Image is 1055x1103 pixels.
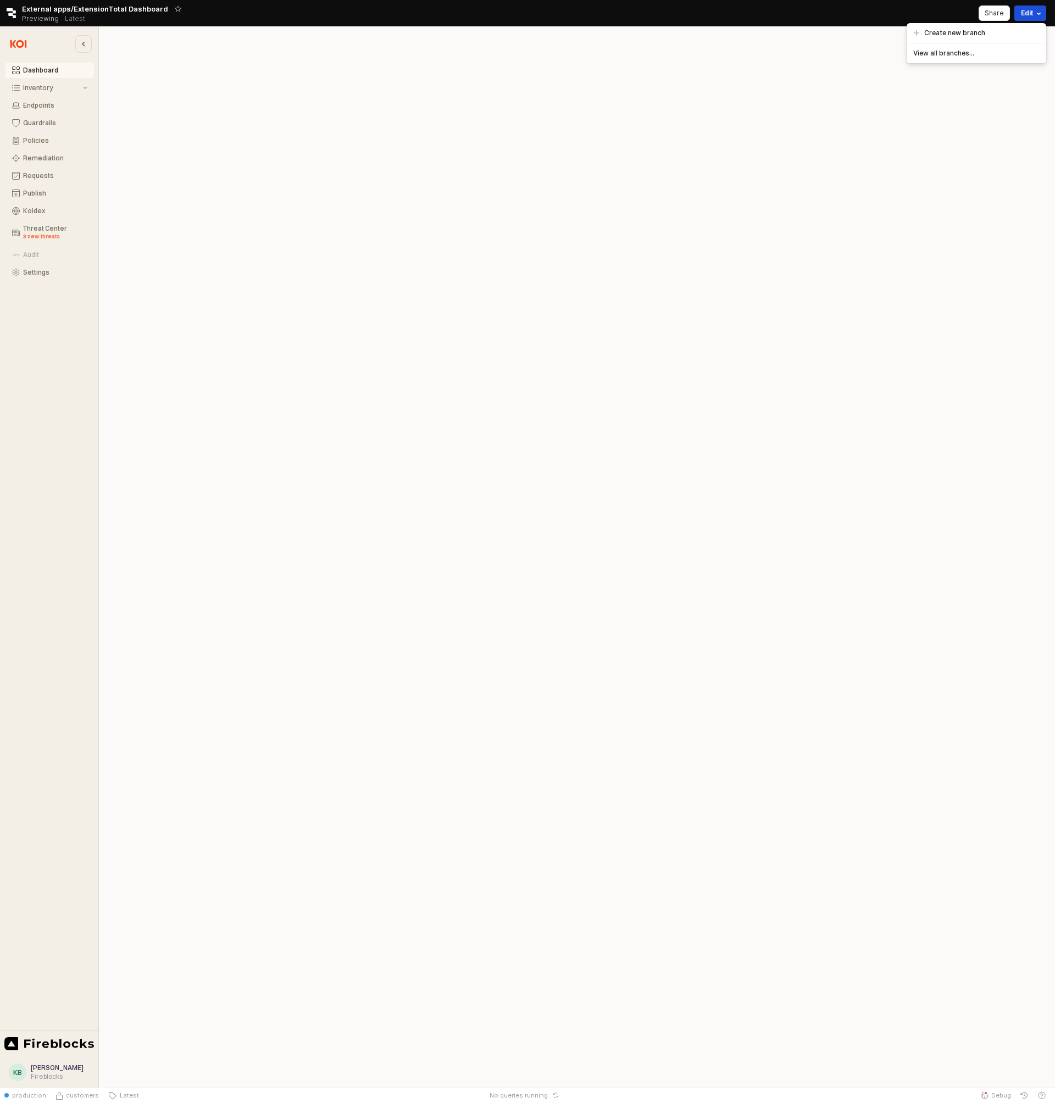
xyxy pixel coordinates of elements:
[31,1072,84,1081] div: Fireblocks
[1033,1088,1051,1103] button: Help
[991,1091,1011,1100] span: Debug
[5,247,94,263] button: Audit
[66,1091,99,1100] span: customers
[23,154,87,162] div: Remediation
[976,1088,1015,1103] button: Debug
[9,1063,26,1081] button: KB
[924,29,985,37] h5: Create new branch
[23,232,87,241] div: 3 new threats
[23,251,87,259] div: Audit
[550,1092,561,1099] button: Reset app state
[23,84,81,92] div: Inventory
[103,1088,143,1103] button: Latest
[23,225,87,241] div: Threat Center
[22,11,91,26] div: Previewing Latest
[5,203,94,219] button: Koidex
[23,66,87,74] div: Dashboard
[5,80,94,96] button: Inventory
[979,5,1010,21] button: Share app
[5,265,94,280] button: Settings
[5,221,94,245] button: Threat Center
[5,151,94,166] button: Remediation
[23,190,87,197] div: Publish
[65,14,85,23] p: Latest
[23,207,87,215] div: Koidex
[12,1091,46,1100] span: production
[116,1091,139,1100] span: Latest
[23,172,87,180] div: Requests
[1015,1088,1033,1103] button: History
[913,49,974,58] h5: View all branches...
[23,269,87,276] div: Settings
[99,26,1055,1088] iframe: DashboardPage
[5,168,94,183] button: Requests
[31,1063,84,1072] span: [PERSON_NAME]
[22,13,59,24] span: Previewing
[5,63,94,78] button: Dashboard
[23,137,87,144] div: Policies
[5,98,94,113] button: Endpoints
[985,9,1004,18] p: Share
[99,26,1055,1088] main: App Body
[22,3,168,14] span: External apps/ExtensionTotal Dashboard
[23,119,87,127] div: Guardrails
[13,1067,22,1078] div: KB
[59,11,91,26] button: Releases and History
[173,3,184,14] button: Add app to favorites
[490,1091,548,1100] span: No queries running
[5,133,94,148] button: Policies
[1014,5,1046,21] button: Edit
[5,115,94,131] button: Guardrails
[23,102,87,109] div: Endpoints
[51,1088,103,1103] button: Source Control
[5,186,94,201] button: Publish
